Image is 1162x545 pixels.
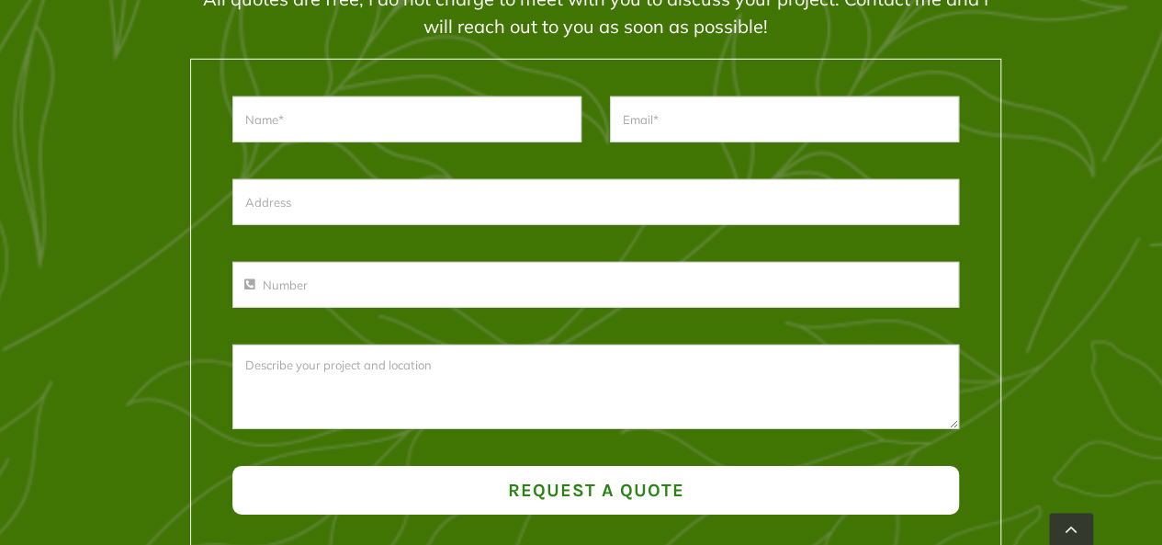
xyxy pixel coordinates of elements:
input: Address [232,179,959,225]
input: Email* [610,97,959,142]
button: Request a Quote [232,466,959,515]
input: Only numbers and phone characters are accepted. [232,262,959,308]
span: Request a Quote [507,480,683,501]
input: Name* [232,97,581,142]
